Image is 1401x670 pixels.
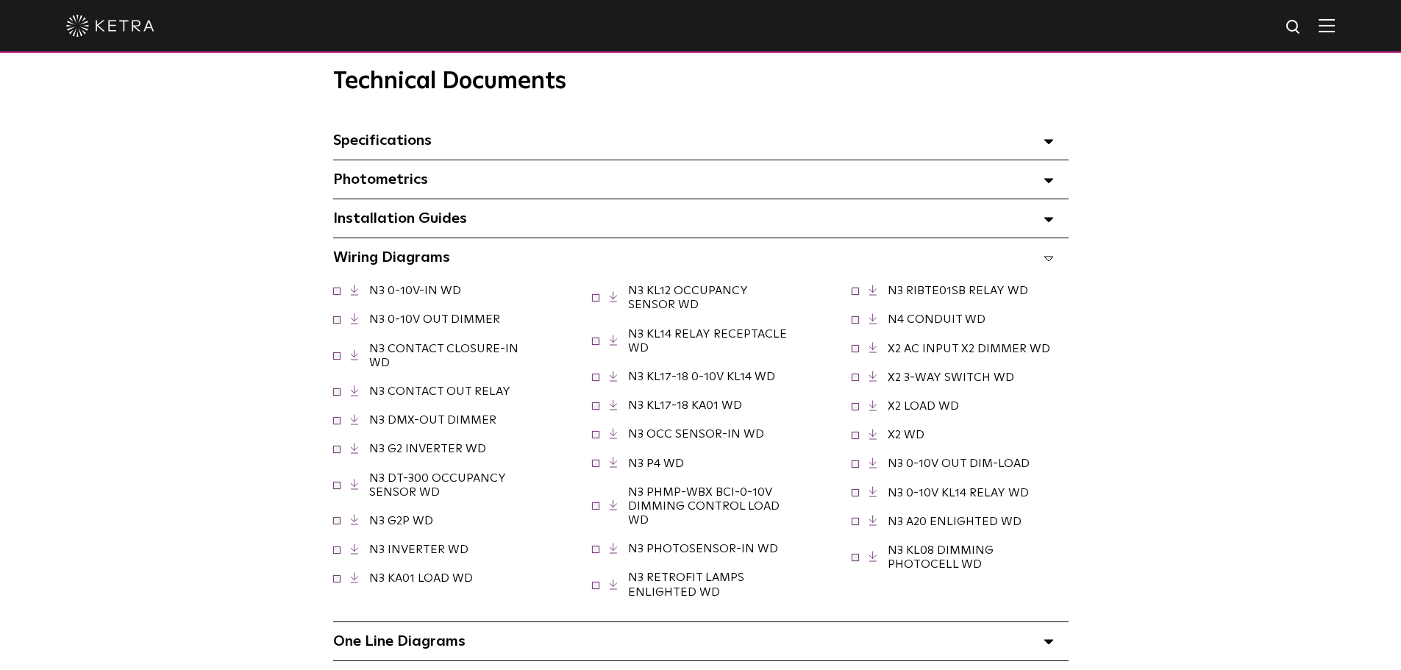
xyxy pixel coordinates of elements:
a: N3 KL17-18 KA01 WD [628,399,742,411]
a: N4 CONDUIT WD [888,313,985,325]
a: N3 KL17-18 0-10V KL14 WD [628,371,775,382]
span: Photometrics [333,172,428,187]
a: N3 CONTACT OUT RELAY [369,385,510,397]
a: N3 KL12 OCCUPANCY SENSOR WD [628,285,748,310]
a: X2 3-WAY SWITCH WD [888,371,1014,383]
img: ketra-logo-2019-white [66,15,154,37]
img: search icon [1285,18,1303,37]
a: N3 0-10V KL14 RELAY WD [888,487,1029,499]
a: N3 KA01 LOAD WD [369,572,473,584]
a: N3 PHMP-WBX BCI-0-10V DIMMING CONTROL LOAD WD [628,486,780,526]
a: X2 WD [888,429,924,441]
a: X2 LOAD WD [888,400,959,412]
img: Hamburger%20Nav.svg [1319,18,1335,32]
span: Installation Guides [333,211,467,226]
a: X2 AC INPUT X2 DIMMER WD [888,343,1050,354]
a: N3 KL14 RELAY RECEPTACLE WD [628,328,787,354]
a: N3 INVERTER WD [369,544,468,555]
a: N3 OCC SENSOR-IN WD [628,428,764,440]
a: N3 G2 INVERTER WD [369,443,486,455]
a: N3 A20 ENLIGHTED WD [888,516,1022,527]
span: One Line Diagrams [333,634,466,649]
a: N3 KL08 DIMMING PHOTOCELL WD [888,544,994,570]
a: N3 RIBTE01SB RELAY WD [888,285,1028,296]
span: Specifications [333,133,432,148]
a: N3 P4 WD [628,457,684,469]
a: N3 PHOTOSENSOR-IN WD [628,543,778,555]
a: N3 0-10V OUT DIMMER [369,313,500,325]
span: Wiring Diagrams [333,250,450,265]
a: N3 0-10V OUT DIM-LOAD [888,457,1030,469]
a: N3 G2P WD [369,515,433,527]
a: N3 0-10V-IN WD [369,285,461,296]
a: N3 DT-300 OCCUPANCY SENSOR WD [369,472,506,498]
h3: Technical Documents [333,68,1069,96]
a: N3 DMX-OUT DIMMER [369,414,496,426]
a: N3 RETROFIT LAMPS ENLIGHTED WD [628,571,744,597]
a: N3 CONTACT CLOSURE-IN WD [369,343,518,368]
